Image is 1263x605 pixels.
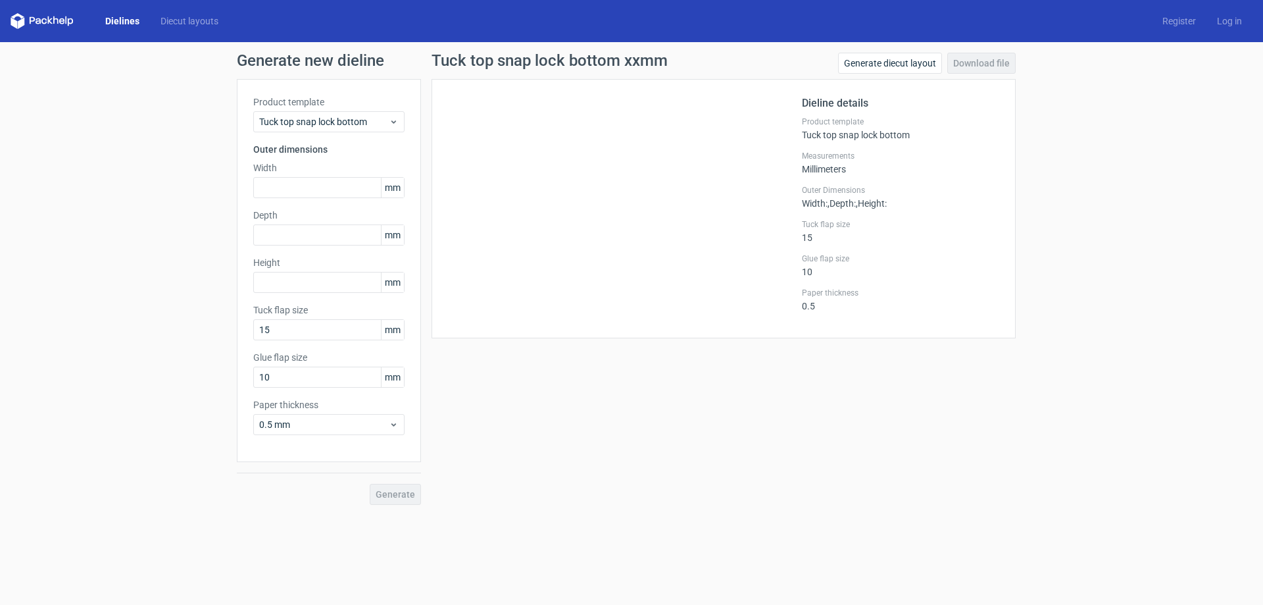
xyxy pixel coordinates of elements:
[802,288,999,298] label: Paper thickness
[802,253,999,264] label: Glue flap size
[253,398,405,411] label: Paper thickness
[1206,14,1252,28] a: Log in
[802,185,999,196] label: Outer Dimensions
[381,367,404,387] span: mm
[253,95,405,109] label: Product template
[432,53,668,68] h1: Tuck top snap lock bottom xxmm
[253,143,405,156] h3: Outer dimensions
[802,95,999,111] h2: Dieline details
[253,351,405,364] label: Glue flap size
[381,273,404,292] span: mm
[237,53,1026,68] h1: Generate new dieline
[802,288,999,311] div: 0.5
[802,151,999,174] div: Millimeters
[838,53,942,74] a: Generate diecut layout
[802,198,828,209] span: Width :
[253,303,405,317] label: Tuck flap size
[802,219,999,243] div: 15
[802,219,999,230] label: Tuck flap size
[828,198,856,209] span: , Depth :
[253,161,405,174] label: Width
[802,253,999,277] div: 10
[253,256,405,269] label: Height
[150,14,229,28] a: Diecut layouts
[856,198,887,209] span: , Height :
[802,117,999,127] label: Product template
[1152,14,1206,28] a: Register
[259,115,389,128] span: Tuck top snap lock bottom
[381,178,404,197] span: mm
[381,225,404,245] span: mm
[381,320,404,340] span: mm
[253,209,405,222] label: Depth
[802,117,999,140] div: Tuck top snap lock bottom
[802,151,999,161] label: Measurements
[95,14,150,28] a: Dielines
[259,418,389,431] span: 0.5 mm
